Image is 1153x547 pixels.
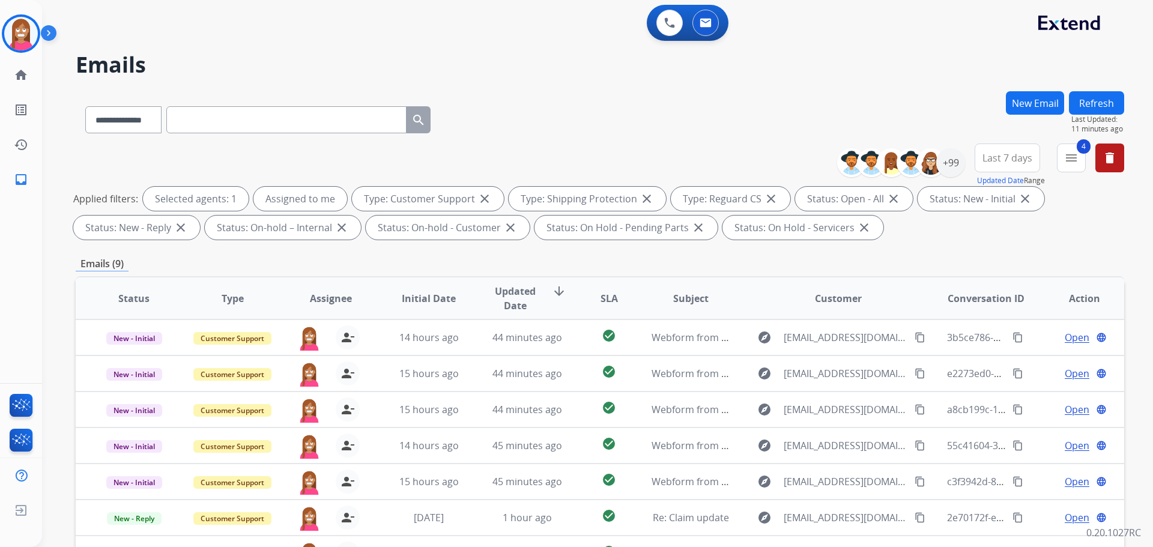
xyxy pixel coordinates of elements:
[1096,368,1107,379] mat-icon: language
[947,367,1133,380] span: e2273ed0-a6e5-4540-81c9-1aa4b793a077
[947,439,1134,452] span: 55c41604-38ca-464e-abbe-acdcd025edbd
[886,192,901,206] mat-icon: close
[340,330,355,345] mat-icon: person_remove
[118,291,150,306] span: Status
[947,475,1124,488] span: c3f3942d-879a-449b-a9fb-1d391f2e1a1f
[1096,440,1107,451] mat-icon: language
[4,17,38,50] img: avatar
[1096,512,1107,523] mat-icon: language
[947,403,1133,416] span: a8cb199c-1a46-4ed0-ad53-6ecee8ab6899
[652,439,924,452] span: Webform from [EMAIL_ADDRESS][DOMAIN_NAME] on [DATE]
[492,475,562,488] span: 45 minutes ago
[193,512,271,525] span: Customer Support
[1065,366,1089,381] span: Open
[1064,151,1079,165] mat-icon: menu
[366,216,530,240] div: Status: On-hold - Customer
[1012,404,1023,415] mat-icon: content_copy
[488,284,543,313] span: Updated Date
[1012,440,1023,451] mat-icon: content_copy
[492,331,562,344] span: 44 minutes ago
[73,192,138,206] p: Applied filters:
[503,220,518,235] mat-icon: close
[477,192,492,206] mat-icon: close
[784,330,907,345] span: [EMAIL_ADDRESS][DOMAIN_NAME]
[602,400,616,415] mat-icon: check_circle
[915,512,925,523] mat-icon: content_copy
[399,403,459,416] span: 15 hours ago
[601,291,618,306] span: SLA
[673,291,709,306] span: Subject
[174,220,188,235] mat-icon: close
[106,476,162,489] span: New - Initial
[947,331,1123,344] span: 3b5ce786-144d-414f-90bc-caf87ef476df
[936,148,965,177] div: +99
[915,332,925,343] mat-icon: content_copy
[652,331,924,344] span: Webform from [EMAIL_ADDRESS][DOMAIN_NAME] on [DATE]
[253,187,347,211] div: Assigned to me
[193,476,271,489] span: Customer Support
[915,440,925,451] mat-icon: content_copy
[340,474,355,489] mat-icon: person_remove
[492,439,562,452] span: 45 minutes ago
[1065,438,1089,453] span: Open
[815,291,862,306] span: Customer
[691,220,706,235] mat-icon: close
[1071,124,1124,134] span: 11 minutes ago
[222,291,244,306] span: Type
[76,53,1124,77] h2: Emails
[14,103,28,117] mat-icon: list_alt
[602,364,616,379] mat-icon: check_circle
[948,291,1024,306] span: Conversation ID
[640,192,654,206] mat-icon: close
[14,172,28,187] mat-icon: inbox
[982,156,1032,160] span: Last 7 days
[1065,510,1089,525] span: Open
[1065,330,1089,345] span: Open
[915,476,925,487] mat-icon: content_copy
[414,511,444,524] span: [DATE]
[784,474,907,489] span: [EMAIL_ADDRESS][DOMAIN_NAME]
[652,367,924,380] span: Webform from [EMAIL_ADDRESS][DOMAIN_NAME] on [DATE]
[1012,332,1023,343] mat-icon: content_copy
[107,512,162,525] span: New - Reply
[297,506,321,531] img: agent-avatar
[402,291,456,306] span: Initial Date
[1057,144,1086,172] button: 4
[106,368,162,381] span: New - Initial
[784,366,907,381] span: [EMAIL_ADDRESS][DOMAIN_NAME]
[975,144,1040,172] button: Last 7 days
[1065,474,1089,489] span: Open
[193,404,271,417] span: Customer Support
[106,440,162,453] span: New - Initial
[503,511,552,524] span: 1 hour ago
[106,332,162,345] span: New - Initial
[602,437,616,451] mat-icon: check_circle
[1006,91,1064,115] button: New Email
[143,187,249,211] div: Selected agents: 1
[340,402,355,417] mat-icon: person_remove
[653,511,729,524] span: Re: Claim update
[977,176,1024,186] button: Updated Date
[602,473,616,487] mat-icon: check_circle
[757,366,772,381] mat-icon: explore
[1012,368,1023,379] mat-icon: content_copy
[193,332,271,345] span: Customer Support
[602,509,616,523] mat-icon: check_circle
[915,404,925,415] mat-icon: content_copy
[310,291,352,306] span: Assignee
[757,510,772,525] mat-icon: explore
[1103,151,1117,165] mat-icon: delete
[671,187,790,211] div: Type: Reguard CS
[784,402,907,417] span: [EMAIL_ADDRESS][DOMAIN_NAME]
[399,367,459,380] span: 15 hours ago
[1077,139,1091,154] span: 4
[552,284,566,298] mat-icon: arrow_downward
[757,438,772,453] mat-icon: explore
[205,216,361,240] div: Status: On-hold – Internal
[334,220,349,235] mat-icon: close
[1071,115,1124,124] span: Last Updated:
[977,175,1045,186] span: Range
[14,68,28,82] mat-icon: home
[757,474,772,489] mat-icon: explore
[722,216,883,240] div: Status: On Hold - Servicers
